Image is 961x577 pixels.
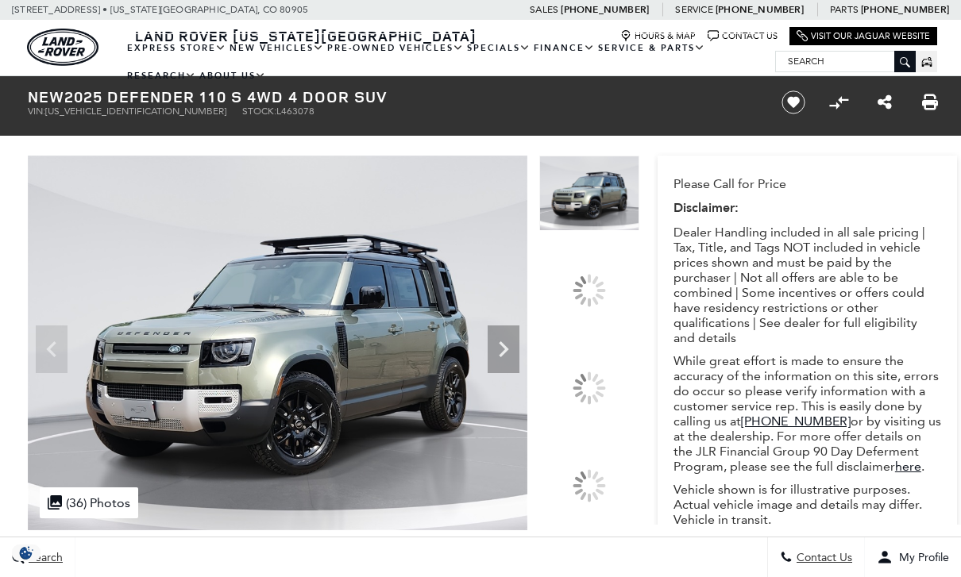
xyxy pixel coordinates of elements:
div: Next [488,325,519,373]
span: L463078 [276,106,315,117]
h1: 2025 Defender 110 S 4WD 4 Door SUV [28,88,755,106]
p: While great effort is made to ensure the accuracy of the information on this site, errors do occu... [673,353,941,474]
img: New 2025 Pangea Green Land Rover S image 1 [539,156,639,231]
span: Service [675,4,712,15]
a: Print this New 2025 Defender 110 S 4WD 4 Door SUV [922,93,938,112]
a: [PHONE_NUMBER] [561,3,649,16]
a: Contact Us [708,30,778,42]
a: Share this New 2025 Defender 110 S 4WD 4 Door SUV [878,93,892,112]
span: My Profile [893,551,949,564]
p: Please Call for Price [673,176,941,191]
a: New Vehicles [228,34,326,62]
a: Specials [465,34,532,62]
span: VIN: [28,106,45,117]
span: [US_VEHICLE_IDENTIFICATION_NUMBER] [45,106,226,117]
a: Hours & Map [620,30,696,42]
span: Land Rover [US_STATE][GEOGRAPHIC_DATA] [135,26,477,45]
span: Parts [830,4,859,15]
strong: New [28,86,64,107]
span: Contact Us [793,551,852,564]
button: Compare vehicle [827,90,851,114]
strong: Disclaimer: [673,199,739,217]
button: Save vehicle [776,90,811,115]
img: Opt-Out Icon [8,544,44,561]
div: (36) Photos [40,487,138,518]
span: Stock: [242,106,276,117]
a: [PHONE_NUMBER] [741,414,851,429]
a: [PHONE_NUMBER] [716,3,804,16]
a: Finance [532,34,596,62]
img: Land Rover [27,29,98,66]
button: Open user profile menu [865,537,961,577]
a: Land Rover [US_STATE][GEOGRAPHIC_DATA] [125,26,486,45]
p: Dealer Handling included in all sale pricing | Tax, Title, and Tags NOT included in vehicle price... [673,225,941,345]
a: Visit Our Jaguar Website [797,30,930,42]
span: Sales [530,4,558,15]
a: About Us [198,62,268,90]
a: Research [125,62,198,90]
section: Click to Open Cookie Consent Modal [8,544,44,561]
a: [STREET_ADDRESS] • [US_STATE][GEOGRAPHIC_DATA], CO 80905 [12,4,308,15]
a: here [895,459,921,474]
img: New 2025 Pangea Green Land Rover S image 1 [28,156,527,530]
input: Search [776,52,915,71]
a: land-rover [27,29,98,66]
a: EXPRESS STORE [125,34,228,62]
a: Pre-Owned Vehicles [326,34,465,62]
p: Vehicle shown is for illustrative purposes. Actual vehicle image and details may differ. Vehicle ... [673,482,941,527]
a: [PHONE_NUMBER] [861,3,949,16]
a: Service & Parts [596,34,707,62]
nav: Main Navigation [125,34,775,90]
